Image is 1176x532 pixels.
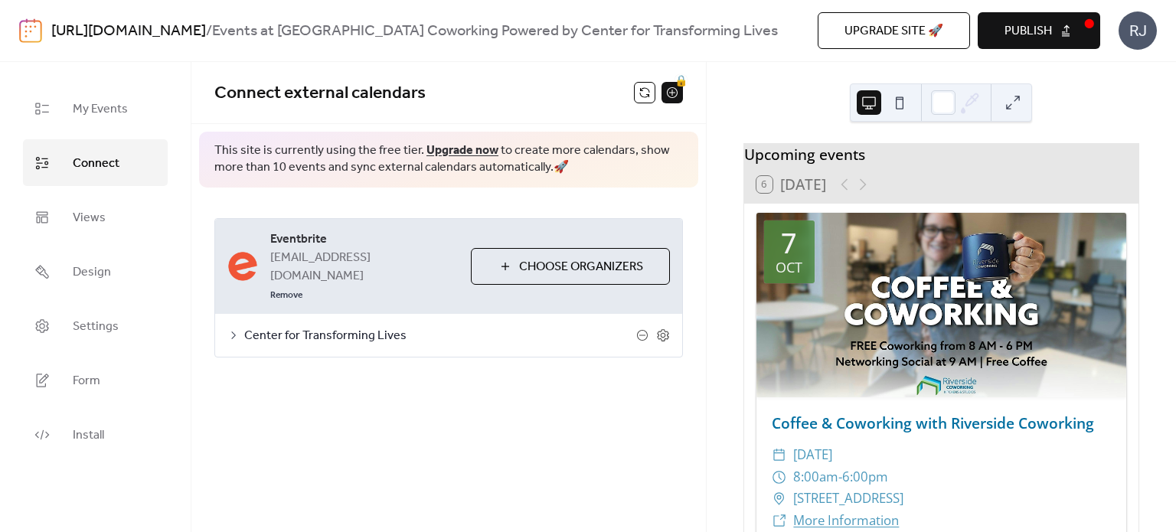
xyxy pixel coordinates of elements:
[73,423,104,447] span: Install
[772,466,786,488] div: ​
[772,488,786,510] div: ​
[471,248,670,285] button: Choose Organizers
[772,510,786,532] div: ​
[776,260,802,274] div: Oct
[214,77,426,110] span: Connect external calendars
[23,85,168,132] a: My Events
[772,413,1094,433] a: Coffee & Coworking with Riverside Coworking
[793,511,899,529] a: More Information
[73,152,119,175] span: Connect
[19,18,42,43] img: logo
[270,230,459,249] span: Eventbrite
[744,144,1138,166] div: Upcoming events
[73,315,119,338] span: Settings
[519,258,643,276] span: Choose Organizers
[206,17,212,46] b: /
[51,17,206,46] a: [URL][DOMAIN_NAME]
[978,12,1100,49] button: Publish
[214,142,683,177] span: This site is currently using the free tier. to create more calendars, show more than 10 events an...
[844,22,943,41] span: Upgrade site 🚀
[23,248,168,295] a: Design
[1119,11,1157,50] div: RJ
[23,302,168,349] a: Settings
[793,444,832,466] span: [DATE]
[73,206,106,230] span: Views
[23,357,168,403] a: Form
[793,466,838,488] span: 8:00am
[270,249,459,286] span: [EMAIL_ADDRESS][DOMAIN_NAME]
[772,444,786,466] div: ​
[838,466,842,488] span: -
[842,466,888,488] span: 6:00pm
[270,289,302,302] span: Remove
[73,97,128,121] span: My Events
[1004,22,1052,41] span: Publish
[73,369,100,393] span: Form
[793,488,903,510] span: [STREET_ADDRESS]
[23,411,168,458] a: Install
[426,139,498,162] a: Upgrade now
[818,12,970,49] button: Upgrade site 🚀
[23,194,168,240] a: Views
[244,327,636,345] span: Center for Transforming Lives
[212,17,778,46] b: Events at [GEOGRAPHIC_DATA] Coworking Powered by Center for Transforming Lives
[781,230,797,257] div: 7
[227,251,258,282] img: eventbrite
[73,260,111,284] span: Design
[23,139,168,186] a: Connect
